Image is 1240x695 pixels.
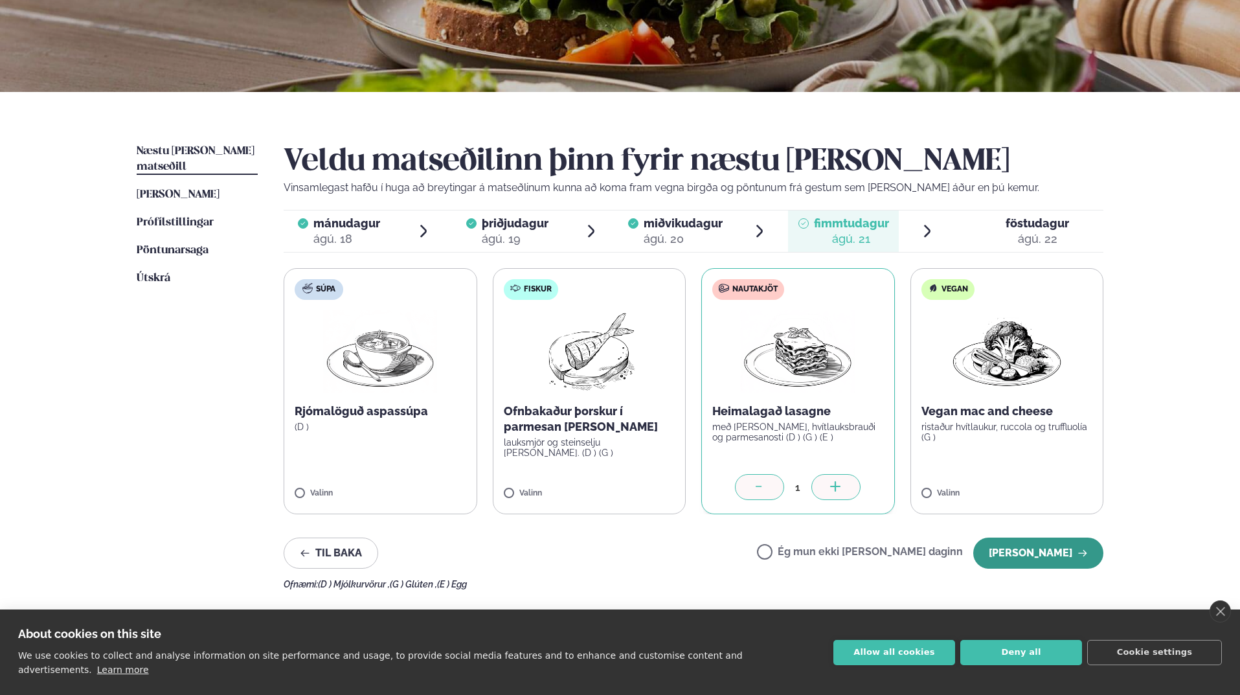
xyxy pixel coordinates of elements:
p: ristaður hvítlaukur, ruccola og truffluolía (G ) [921,422,1093,442]
p: Vinsamlegast hafðu í huga að breytingar á matseðlinum kunna að koma fram vegna birgða og pöntunum... [284,180,1103,196]
a: [PERSON_NAME] [137,187,220,203]
a: Pöntunarsaga [137,243,209,258]
a: Prófílstillingar [137,215,214,231]
img: beef.svg [719,283,729,293]
strong: About cookies on this site [18,627,161,641]
div: ágú. 22 [1006,231,1069,247]
p: Heimalagað lasagne [712,404,884,419]
button: [PERSON_NAME] [973,538,1103,569]
button: Cookie settings [1087,640,1222,665]
span: mánudagur [313,216,380,230]
span: Nautakjöt [732,284,778,295]
span: föstudagur [1006,216,1069,230]
div: ágú. 19 [482,231,548,247]
a: Learn more [97,665,149,675]
img: soup.svg [302,283,313,293]
p: lauksmjör og steinselju [PERSON_NAME]. (D ) (G ) [504,437,675,458]
span: Vegan [941,284,968,295]
span: þriðjudagur [482,216,548,230]
p: Rjómalöguð aspassúpa [295,404,466,419]
div: ágú. 20 [644,231,723,247]
p: með [PERSON_NAME], hvítlauksbrauði og parmesanosti (D ) (G ) (E ) [712,422,884,442]
div: ágú. 21 [814,231,889,247]
img: fish.svg [510,283,521,293]
a: Útskrá [137,271,170,286]
span: Fiskur [524,284,552,295]
span: (D ) Mjólkurvörur , [318,579,390,589]
span: miðvikudagur [644,216,723,230]
span: Næstu [PERSON_NAME] matseðill [137,146,254,172]
span: Súpa [316,284,335,295]
div: 1 [784,480,811,495]
img: Vegan.svg [928,283,938,293]
span: [PERSON_NAME] [137,189,220,200]
span: Prófílstillingar [137,217,214,228]
span: Útskrá [137,273,170,284]
button: Allow all cookies [833,640,955,665]
button: Til baka [284,538,378,569]
p: Ofnbakaður þorskur í parmesan [PERSON_NAME] [504,404,675,435]
img: Fish.png [532,310,646,393]
h2: Veldu matseðilinn þinn fyrir næstu [PERSON_NAME] [284,144,1103,180]
div: ágú. 18 [313,231,380,247]
p: (D ) [295,422,466,432]
a: close [1210,600,1231,622]
span: (G ) Glúten , [390,579,437,589]
a: Næstu [PERSON_NAME] matseðill [137,144,258,175]
div: Ofnæmi: [284,579,1103,589]
p: We use cookies to collect and analyse information on site performance and usage, to provide socia... [18,650,743,675]
p: Vegan mac and cheese [921,404,1093,419]
span: (E ) Egg [437,579,467,589]
img: Soup.png [323,310,437,393]
img: Vegan.png [950,310,1064,393]
span: Pöntunarsaga [137,245,209,256]
span: fimmtudagur [814,216,889,230]
button: Deny all [960,640,1082,665]
img: Lasagna.png [741,310,855,393]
